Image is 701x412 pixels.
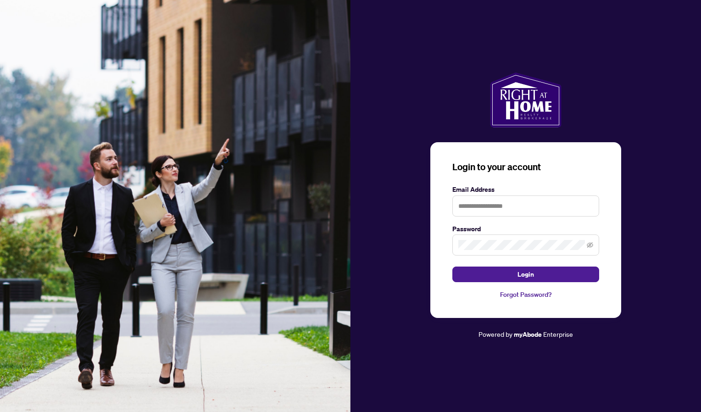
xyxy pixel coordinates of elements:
span: Enterprise [543,330,573,338]
a: myAbode [514,329,542,340]
h3: Login to your account [452,161,599,173]
img: ma-logo [490,72,561,128]
button: Login [452,267,599,282]
a: Forgot Password? [452,290,599,300]
span: eye-invisible [587,242,593,248]
span: Login [517,267,534,282]
span: Powered by [478,330,512,338]
label: Password [452,224,599,234]
label: Email Address [452,184,599,195]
